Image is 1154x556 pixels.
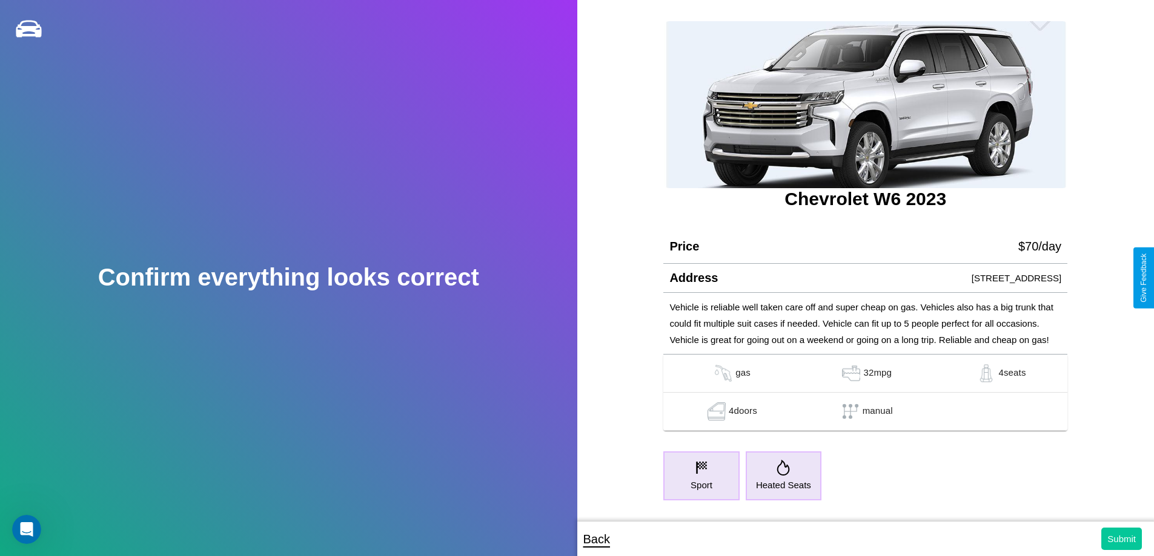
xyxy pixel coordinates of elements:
[729,402,757,420] p: 4 doors
[998,364,1026,382] p: 4 seats
[669,240,699,253] h4: Price
[756,477,811,493] p: Heated Seats
[1139,253,1148,303] div: Give Feedback
[705,402,729,420] img: gas
[1018,235,1061,257] p: $ 70 /day
[972,270,1061,286] p: [STREET_ADDRESS]
[735,364,751,382] p: gas
[691,477,712,493] p: Sport
[12,515,41,544] iframe: Intercom live chat
[663,355,1067,431] table: simple table
[974,364,998,382] img: gas
[1101,528,1142,550] button: Submit
[711,364,735,382] img: gas
[839,364,863,382] img: gas
[669,299,1061,348] p: Vehicle is reliable well taken care off and super cheap on gas. Vehicles also has a big trunk tha...
[863,364,892,382] p: 32 mpg
[863,402,893,420] p: manual
[98,264,479,291] h2: Confirm everything looks correct
[583,528,610,550] p: Back
[669,271,718,285] h4: Address
[663,189,1067,209] h3: Chevrolet W6 2023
